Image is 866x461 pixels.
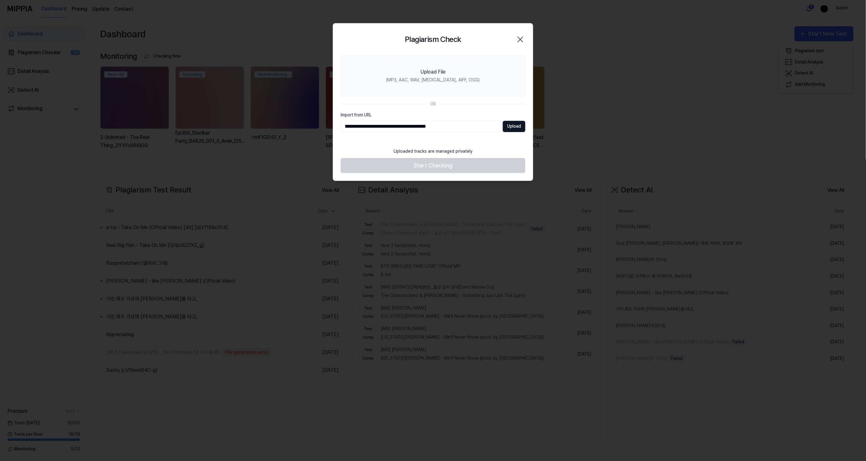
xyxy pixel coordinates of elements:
[341,112,525,118] label: Import from URL
[503,121,525,132] button: Upload
[405,33,461,45] h2: Plagiarism Check
[420,68,446,76] div: Upload File
[386,77,480,83] div: (MP3, AAC, WAV, [MEDICAL_DATA], AIFF, OGG)
[390,145,476,158] div: Uploaded tracks are managed privately
[430,101,436,107] div: OR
